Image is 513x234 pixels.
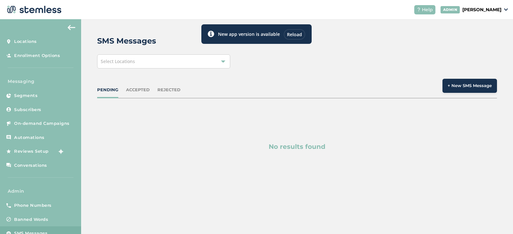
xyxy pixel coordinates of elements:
img: logo-dark-0685b13c.svg [5,3,62,16]
span: + New SMS Message [448,83,492,89]
span: Conversations [14,162,47,169]
span: Select Locations [101,58,135,64]
label: New app version is available [218,31,280,37]
img: icon-toast-info-b13014a2.svg [208,31,214,37]
button: + New SMS Message [442,79,497,93]
span: Reviews Setup [14,148,49,155]
span: Enrollment Options [14,52,60,59]
img: icon-arrow-back-accent-c549486e.svg [68,25,75,30]
span: Help [422,6,433,13]
span: Subscribers [14,107,41,113]
span: Automations [14,134,45,141]
span: Banned Words [14,216,48,223]
span: Segments [14,93,38,99]
img: icon_down-arrow-small-66adaf34.svg [504,8,508,11]
p: No results found [128,142,466,151]
p: [PERSON_NAME] [462,6,501,13]
span: Locations [14,38,37,45]
div: ACCEPTED [126,87,150,93]
span: Phone Numbers [14,202,52,209]
span: On-demand Campaigns [14,120,70,127]
iframe: Chat Widget [481,203,513,234]
img: icon-help-white-03924b79.svg [417,8,421,12]
div: ADMIN [441,6,460,13]
div: PENDING [97,87,118,93]
img: glitter-stars-b7820f95.gif [54,145,66,158]
div: Reload [284,29,305,40]
h2: SMS Messages [97,35,156,47]
div: REJECTED [157,87,181,93]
